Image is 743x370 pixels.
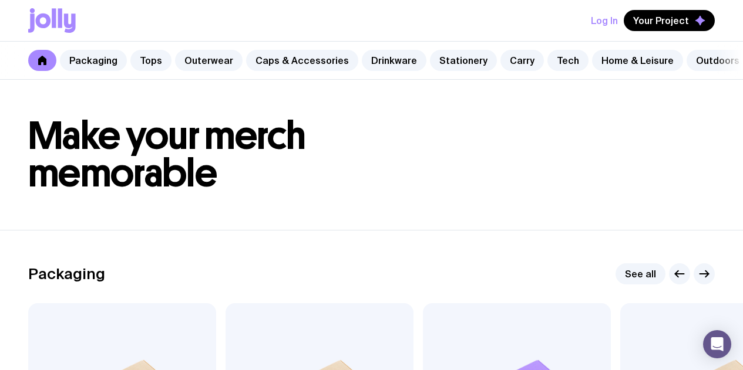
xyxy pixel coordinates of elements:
a: Carry [500,50,544,71]
a: Home & Leisure [592,50,683,71]
a: Tech [547,50,589,71]
span: Your Project [633,15,689,26]
a: Stationery [430,50,497,71]
a: Drinkware [362,50,426,71]
a: Caps & Accessories [246,50,358,71]
a: See all [616,263,665,284]
a: Outerwear [175,50,243,71]
span: Make your merch memorable [28,113,306,196]
a: Tops [130,50,172,71]
h2: Packaging [28,265,105,283]
button: Your Project [624,10,715,31]
a: Packaging [60,50,127,71]
button: Log In [591,10,618,31]
div: Open Intercom Messenger [703,330,731,358]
